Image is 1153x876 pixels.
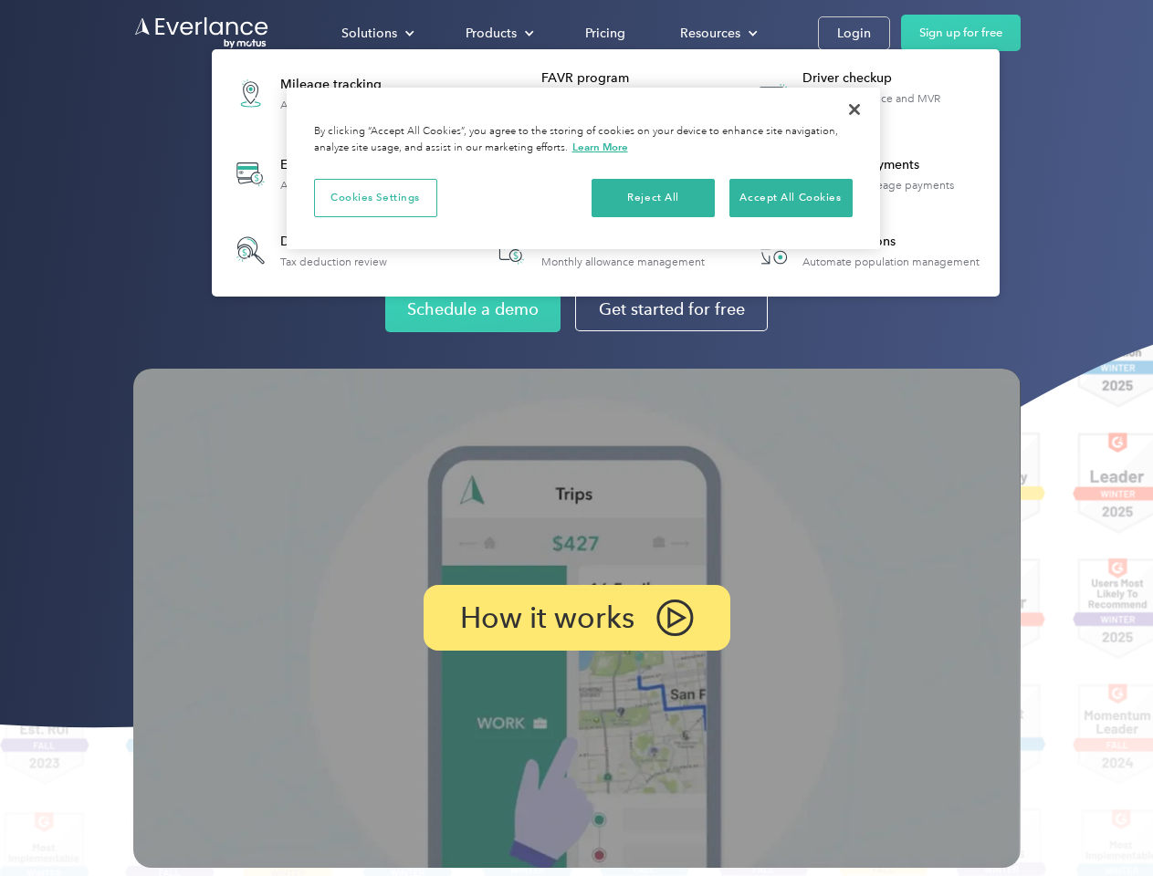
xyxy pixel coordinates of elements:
a: Pricing [567,17,644,49]
div: Products [447,17,549,49]
div: Resources [662,17,772,49]
a: Go to homepage [133,16,270,50]
div: By clicking “Accept All Cookies”, you agree to the storing of cookies on your device to enhance s... [314,124,853,156]
div: Resources [680,22,740,45]
a: FAVR programFixed & Variable Rate reimbursement design & management [482,60,729,127]
div: Products [466,22,517,45]
div: Solutions [341,22,397,45]
a: Accountable planMonthly allowance management [482,221,714,280]
div: Cookie banner [287,88,880,249]
nav: Products [212,49,1000,297]
div: License, insurance and MVR verification [802,92,990,118]
a: Expense trackingAutomatic transaction logs [221,141,421,207]
div: Deduction finder [280,233,387,251]
a: Schedule a demo [385,287,561,332]
input: Submit [134,109,226,147]
button: Close [834,89,875,130]
a: Get started for free [575,287,768,331]
div: Solutions [323,17,429,49]
div: Mileage tracking [280,76,399,94]
button: Cookies Settings [314,179,437,217]
div: Expense tracking [280,156,412,174]
a: Deduction finderTax deduction review [221,221,396,280]
div: Monthly allowance management [541,255,705,268]
div: Driver checkup [802,69,990,88]
div: Privacy [287,88,880,249]
div: FAVR program [541,69,728,88]
a: Driver checkupLicense, insurance and MVR verification [743,60,991,127]
div: Automate population management [802,255,980,268]
div: Pricing [585,22,625,45]
div: Tax deduction review [280,255,387,268]
div: Automatic transaction logs [280,179,412,192]
div: Login [837,22,871,45]
div: Automatic mileage logs [280,99,399,111]
div: HR Integrations [802,233,980,251]
p: How it works [460,607,634,629]
button: Reject All [592,179,715,217]
a: Mileage trackingAutomatic mileage logs [221,60,408,127]
a: Login [818,16,890,50]
a: HR IntegrationsAutomate population management [743,221,989,280]
button: Accept All Cookies [729,179,853,217]
a: Sign up for free [901,15,1021,51]
a: More information about your privacy, opens in a new tab [572,141,628,153]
